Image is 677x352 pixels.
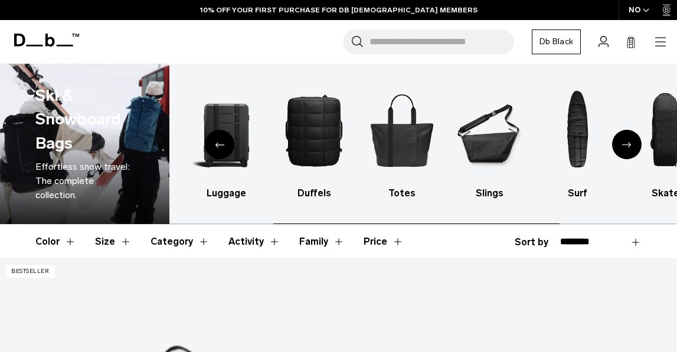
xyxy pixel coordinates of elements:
[456,80,524,200] a: Db Slings
[280,80,348,200] li: 4 / 10
[456,80,524,200] li: 6 / 10
[193,186,260,200] h3: Luggage
[368,80,436,200] li: 5 / 10
[228,225,280,259] button: Toggle Filter
[105,80,172,200] li: 2 / 10
[205,130,234,159] div: Previous slide
[193,80,260,180] img: Db
[456,186,524,200] h3: Slings
[544,80,611,180] img: Db
[364,225,404,259] button: Toggle Price
[368,80,436,180] img: Db
[612,130,642,159] div: Next slide
[280,80,348,200] a: Db Duffels
[6,265,54,278] p: Bestseller
[193,80,260,200] a: Db Luggage
[151,225,210,259] button: Toggle Filter
[105,186,172,200] h3: Backpacks
[193,80,260,200] li: 3 / 10
[544,80,611,200] a: Db Surf
[105,80,172,180] img: Db
[368,186,436,200] h3: Totes
[35,225,76,259] button: Toggle Filter
[544,186,611,200] h3: Surf
[95,225,132,259] button: Toggle Filter
[280,80,348,180] img: Db
[200,5,478,15] a: 10% OFF YOUR FIRST PURCHASE FOR DB [DEMOGRAPHIC_DATA] MEMBERS
[456,80,524,180] img: Db
[368,80,436,200] a: Db Totes
[532,29,581,54] a: Db Black
[105,80,172,200] a: Db Backpacks
[280,186,348,200] h3: Duffels
[35,84,130,156] h1: Ski & Snowboard Bags
[299,225,345,259] button: Toggle Filter
[35,161,130,200] span: Effortless snow travel: The complete collection.
[544,80,611,200] li: 7 / 10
